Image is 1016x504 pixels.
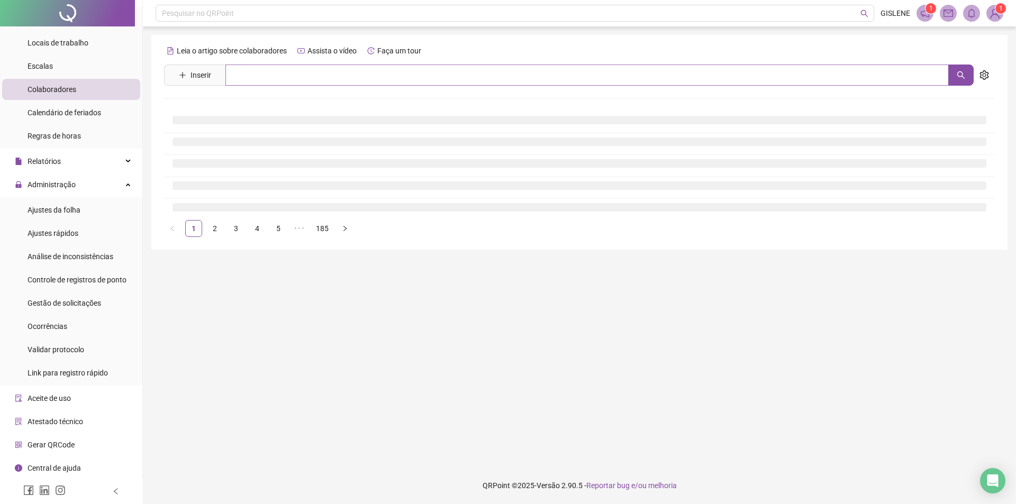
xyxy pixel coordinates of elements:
[270,221,286,236] a: 5
[28,417,83,426] span: Atestado técnico
[28,322,67,331] span: Ocorrências
[337,220,353,237] button: right
[987,5,1003,21] img: 90811
[979,70,989,80] span: setting
[995,3,1006,14] sup: Atualize o seu contato no menu Meus Dados
[28,180,76,189] span: Administração
[15,158,22,165] span: file
[28,394,71,402] span: Aceite de uso
[15,395,22,402] span: audit
[291,220,308,237] li: 5 próximas páginas
[944,8,953,18] span: mail
[28,132,81,140] span: Regras de horas
[377,47,421,55] span: Faça um tour
[297,47,305,54] span: youtube
[28,345,84,354] span: Validar protocolo
[170,67,220,84] button: Inserir
[537,481,560,490] span: Versão
[15,464,22,472] span: info-circle
[926,3,936,14] sup: 1
[28,85,76,94] span: Colaboradores
[228,221,244,236] a: 3
[342,225,348,232] span: right
[164,220,181,237] li: Página anterior
[186,221,202,236] a: 1
[39,485,50,496] span: linkedin
[307,47,357,55] span: Assista o vídeo
[860,10,868,17] span: search
[367,47,375,54] span: history
[143,467,1016,504] footer: QRPoint © 2025 - 2.90.5 -
[881,7,910,19] span: GISLENE
[999,5,1003,12] span: 1
[313,221,332,236] a: 185
[28,252,113,261] span: Análise de inconsistências
[28,276,126,284] span: Controle de registros de ponto
[980,468,1005,493] div: Open Intercom Messenger
[15,181,22,188] span: lock
[312,220,332,237] li: 185
[28,157,61,166] span: Relatórios
[23,485,34,496] span: facebook
[270,220,287,237] li: 5
[28,441,75,449] span: Gerar QRCode
[957,71,965,79] span: search
[112,488,120,495] span: left
[15,441,22,448] span: qrcode
[28,464,81,472] span: Central de ajuda
[179,71,186,79] span: plus
[28,206,80,214] span: Ajustes da folha
[586,481,677,490] span: Reportar bug e/ou melhoria
[185,220,202,237] li: 1
[249,221,265,236] a: 4
[15,418,22,425] span: solution
[28,39,88,47] span: Locais de trabalho
[164,220,181,237] button: left
[28,229,78,237] span: Ajustes rápidos
[28,62,53,70] span: Escalas
[28,369,108,377] span: Link para registro rápido
[28,108,101,117] span: Calendário de feriados
[167,47,174,54] span: file-text
[228,220,244,237] li: 3
[169,225,176,232] span: left
[28,299,101,307] span: Gestão de solicitações
[920,8,930,18] span: notification
[249,220,266,237] li: 4
[291,220,308,237] span: •••
[929,5,933,12] span: 1
[190,69,211,81] span: Inserir
[177,47,287,55] span: Leia o artigo sobre colaboradores
[206,220,223,237] li: 2
[337,220,353,237] li: Próxima página
[55,485,66,496] span: instagram
[207,221,223,236] a: 2
[967,8,976,18] span: bell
